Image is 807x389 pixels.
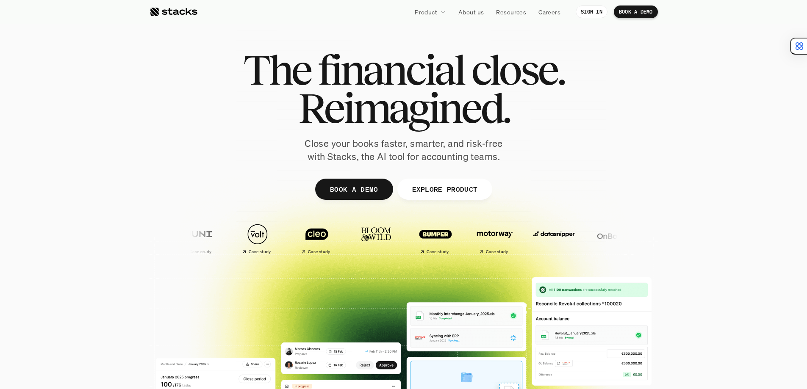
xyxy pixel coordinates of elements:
[614,6,658,18] a: BOOK A DEMO
[426,249,449,254] h2: Case study
[491,4,531,19] a: Resources
[471,51,564,89] span: close.
[248,249,271,254] h2: Case study
[415,8,437,17] p: Product
[538,8,560,17] p: Careers
[298,89,509,127] span: Reimagined.
[496,8,526,17] p: Resources
[533,4,566,19] a: Careers
[458,8,484,17] p: About us
[189,249,211,254] h2: Case study
[308,249,330,254] h2: Case study
[453,4,489,19] a: About us
[412,183,477,195] p: EXPLORE PRODUCT
[467,219,522,258] a: Case study
[619,9,653,15] p: BOOK A DEMO
[315,179,393,200] a: BOOK A DEMO
[230,219,285,258] a: Case study
[330,183,378,195] p: BOOK A DEMO
[581,9,602,15] p: SIGN IN
[408,219,463,258] a: Case study
[318,51,464,89] span: financial
[298,137,510,163] p: Close your books faster, smarter, and risk-free with Stacks, the AI tool for accounting teams.
[289,219,344,258] a: Case study
[397,179,492,200] a: EXPLORE PRODUCT
[243,51,311,89] span: The
[171,219,226,258] a: Case study
[576,6,607,18] a: SIGN IN
[485,249,508,254] h2: Case study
